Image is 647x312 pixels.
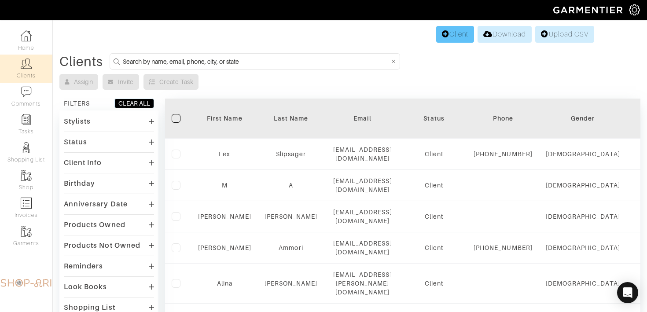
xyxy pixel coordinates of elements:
[289,182,293,189] a: A
[549,2,629,18] img: garmentier-logo-header-white-b43fb05a5012e4ada735d5af1a66efaba907eab6374d6393d1fbf88cb4ef424d.png
[408,243,460,252] div: Client
[474,150,533,158] div: [PHONE_NUMBER]
[21,30,32,41] img: dashboard-icon-dbcd8f5a0b271acd01030246c82b418ddd0df26cd7fceb0bd07c9910d44c42f6.png
[64,241,140,250] div: Products Not Owned
[408,279,460,288] div: Client
[629,4,640,15] img: gear-icon-white-bd11855cb880d31180b6d7d6211b90ccbf57a29d726f0c71d8c61bd08dd39cc2.png
[265,114,318,123] div: Last Name
[21,170,32,181] img: garments-icon-b7da505a4dc4fd61783c78ac3ca0ef83fa9d6f193b1c9dc38574b1d14d53ca28.png
[401,99,467,139] th: Toggle SortBy
[408,150,460,158] div: Client
[474,114,533,123] div: Phone
[478,26,532,43] a: Download
[408,212,460,221] div: Client
[546,181,620,190] div: [DEMOGRAPHIC_DATA]
[198,244,251,251] a: [PERSON_NAME]
[64,117,91,126] div: Stylists
[21,198,32,209] img: orders-icon-0abe47150d42831381b5fb84f609e132dff9fe21cb692f30cb5eec754e2cba89.png
[546,150,620,158] div: [DEMOGRAPHIC_DATA]
[546,243,620,252] div: [DEMOGRAPHIC_DATA]
[198,213,251,220] a: [PERSON_NAME]
[123,56,390,67] input: Search by name, email, phone, city, or state
[265,213,318,220] a: [PERSON_NAME]
[21,226,32,237] img: garments-icon-b7da505a4dc4fd61783c78ac3ca0ef83fa9d6f193b1c9dc38574b1d14d53ca28.png
[546,212,620,221] div: [DEMOGRAPHIC_DATA]
[539,99,627,139] th: Toggle SortBy
[279,244,303,251] a: Ammori
[217,280,232,287] a: Alina
[546,114,620,123] div: Gender
[331,270,394,297] div: [EMAIL_ADDRESS][PERSON_NAME][DOMAIN_NAME]
[331,208,394,225] div: [EMAIL_ADDRESS][DOMAIN_NAME]
[64,179,95,188] div: Birthday
[546,279,620,288] div: [DEMOGRAPHIC_DATA]
[64,262,103,271] div: Reminders
[331,145,394,163] div: [EMAIL_ADDRESS][DOMAIN_NAME]
[64,220,125,229] div: Products Owned
[222,182,228,189] a: M
[408,114,460,123] div: Status
[21,114,32,125] img: reminder-icon-8004d30b9f0a5d33ae49ab947aed9ed385cf756f9e5892f1edd6e32f2345188e.png
[64,200,128,209] div: Anniversary Date
[64,138,87,147] div: Status
[64,158,102,167] div: Client Info
[64,99,90,108] div: FILTERS
[535,26,594,43] a: Upload CSV
[331,176,394,194] div: [EMAIL_ADDRESS][DOMAIN_NAME]
[617,282,638,303] div: Open Intercom Messenger
[118,99,150,108] div: CLEAR ALL
[21,58,32,69] img: clients-icon-6bae9207a08558b7cb47a8932f037763ab4055f8c8b6bfacd5dc20c3e0201464.png
[331,114,394,123] div: Email
[64,283,107,291] div: Look Books
[114,99,154,108] button: CLEAR ALL
[474,243,533,252] div: [PHONE_NUMBER]
[408,181,460,190] div: Client
[276,150,305,158] a: Slipsager
[21,86,32,97] img: comment-icon-a0a6a9ef722e966f86d9cbdc48e553b5cf19dbc54f86b18d962a5391bc8f6eb6.png
[265,280,318,287] a: [PERSON_NAME]
[331,239,394,257] div: [EMAIL_ADDRESS][DOMAIN_NAME]
[21,142,32,153] img: stylists-icon-eb353228a002819b7ec25b43dbf5f0378dd9e0616d9560372ff212230b889e62.png
[64,303,115,312] div: Shopping List
[219,150,230,158] a: Lex
[198,114,251,123] div: First Name
[191,99,258,139] th: Toggle SortBy
[59,57,103,66] div: Clients
[436,26,474,43] a: Client
[258,99,324,139] th: Toggle SortBy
